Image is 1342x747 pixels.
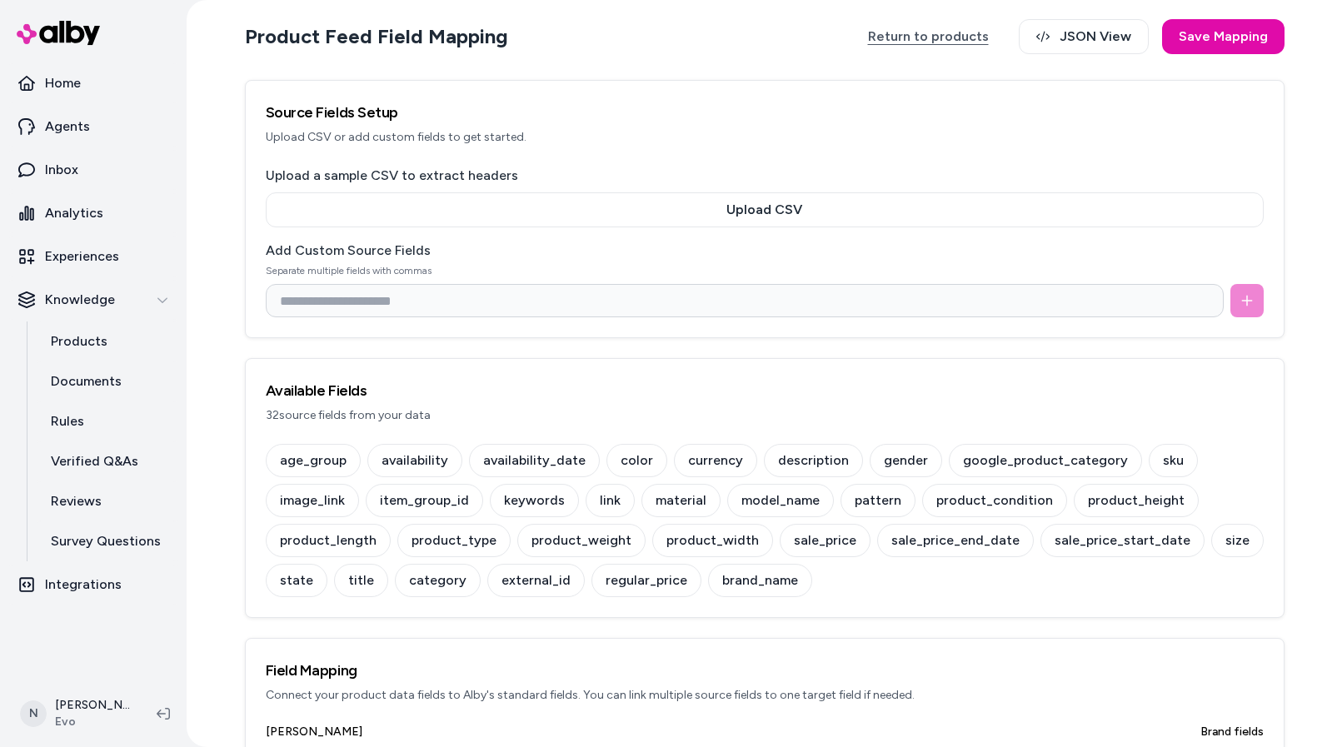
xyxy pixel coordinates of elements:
p: Experiences [45,247,119,266]
button: N[PERSON_NAME]Evo [10,687,143,740]
a: Experiences [7,237,180,276]
h3: Available Fields [266,379,1264,402]
span: N [20,700,47,727]
div: age_group [266,444,361,477]
p: Products [51,331,107,351]
div: keywords [490,484,579,517]
label: Add Custom Source Fields [266,242,431,258]
h2: Product Feed Field Mapping [245,23,508,50]
div: gender [870,444,942,477]
div: title [334,564,388,597]
a: Home [7,63,180,103]
p: Documents [51,371,122,391]
div: state [266,564,327,597]
span: Evo [55,714,130,730]
a: Inbox [7,150,180,190]
a: Integrations [7,565,180,605]
a: Documents [34,361,180,401]
p: Analytics [45,203,103,223]
label: Upload a sample CSV to extract headers [266,167,518,183]
div: regular_price [591,564,701,597]
a: Survey Questions [34,521,180,561]
p: Separate multiple fields with commas [266,264,1264,277]
div: brand_name [708,564,812,597]
div: product_height [1074,484,1199,517]
p: Upload CSV or add custom fields to get started. [266,129,1264,146]
div: sale_price [780,524,871,557]
div: link [586,484,635,517]
a: Rules [34,401,180,441]
button: JSON View [1019,19,1149,54]
p: 32 source fields from your data [266,407,1264,424]
p: [PERSON_NAME] [55,697,130,714]
a: Verified Q&As [34,441,180,481]
div: item_group_id [366,484,483,517]
div: product_weight [517,524,646,557]
div: model_name [727,484,834,517]
div: product_length [266,524,391,557]
div: pattern [841,484,915,517]
div: sale_price_end_date [877,524,1034,557]
div: google_product_category [949,444,1142,477]
div: image_link [266,484,359,517]
p: Integrations [45,575,122,595]
div: size [1211,524,1264,557]
div: description [764,444,863,477]
a: Return to products [851,19,1005,54]
div: availability_date [469,444,600,477]
div: sale_price_start_date [1040,524,1205,557]
p: Home [45,73,81,93]
div: availability [367,444,462,477]
button: Save Mapping [1162,19,1285,54]
p: Verified Q&As [51,451,138,471]
div: sku [1149,444,1198,477]
a: Analytics [7,193,180,233]
button: Upload CSV [266,192,1264,227]
h3: Source Fields Setup [266,101,1264,124]
div: product_type [397,524,511,557]
a: Reviews [34,481,180,521]
button: Knowledge [7,280,180,320]
div: product_condition [922,484,1067,517]
span: Brand fields [1200,724,1264,740]
div: currency [674,444,757,477]
p: Survey Questions [51,531,161,551]
p: Reviews [51,491,102,511]
p: Rules [51,411,84,431]
p: Connect your product data fields to Alby's standard fields. You can link multiple source fields t... [266,687,1264,704]
a: Agents [7,107,180,147]
h3: Field Mapping [266,659,1264,682]
div: color [606,444,667,477]
img: alby Logo [17,21,100,45]
p: Agents [45,117,90,137]
div: material [641,484,721,517]
div: product_width [652,524,773,557]
p: Knowledge [45,290,115,310]
div: category [395,564,481,597]
a: Products [34,321,180,361]
span: [PERSON_NAME] [266,724,362,740]
p: Inbox [45,160,78,180]
div: external_id [487,564,585,597]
